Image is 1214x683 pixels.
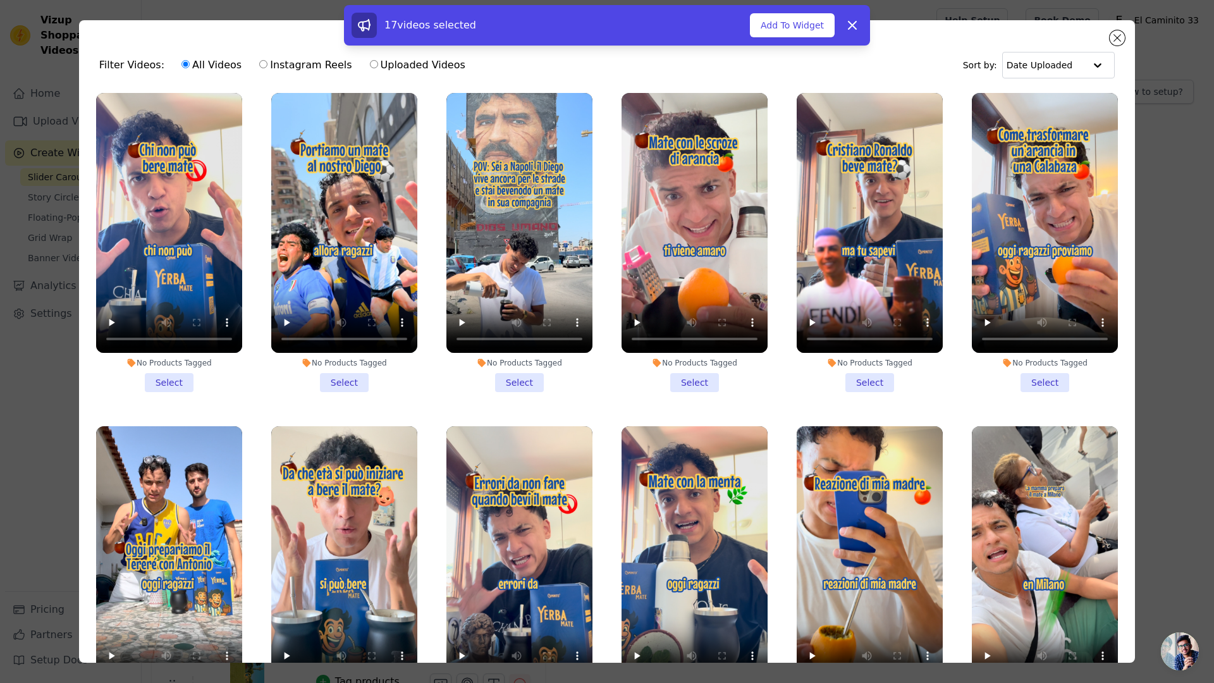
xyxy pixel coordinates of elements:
[384,19,476,31] span: 17 videos selected
[99,51,472,80] div: Filter Videos:
[446,358,592,368] div: No Products Tagged
[259,57,352,73] label: Instagram Reels
[797,358,943,368] div: No Products Tagged
[750,13,835,37] button: Add To Widget
[271,358,417,368] div: No Products Tagged
[1161,632,1199,670] div: Aprire la chat
[181,57,242,73] label: All Videos
[622,358,768,368] div: No Products Tagged
[369,57,466,73] label: Uploaded Videos
[96,358,242,368] div: No Products Tagged
[963,52,1115,78] div: Sort by:
[972,358,1118,368] div: No Products Tagged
